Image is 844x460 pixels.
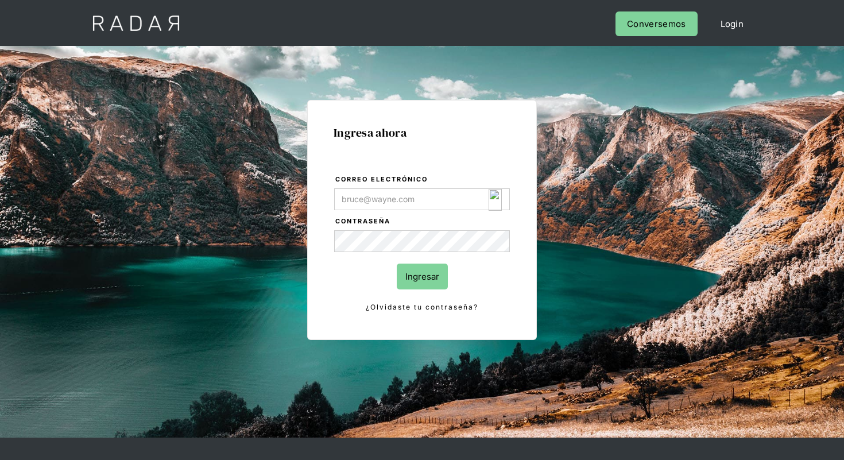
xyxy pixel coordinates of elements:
input: Ingresar [397,264,448,289]
a: Conversemos [615,11,697,36]
a: Login [709,11,756,36]
img: icon_180.svg [489,189,502,211]
h1: Ingresa ahora [334,126,510,139]
form: Login Form [334,173,510,314]
label: Correo electrónico [335,174,510,185]
label: Contraseña [335,216,510,227]
input: bruce@wayne.com [334,188,510,210]
a: ¿Olvidaste tu contraseña? [334,301,510,314]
